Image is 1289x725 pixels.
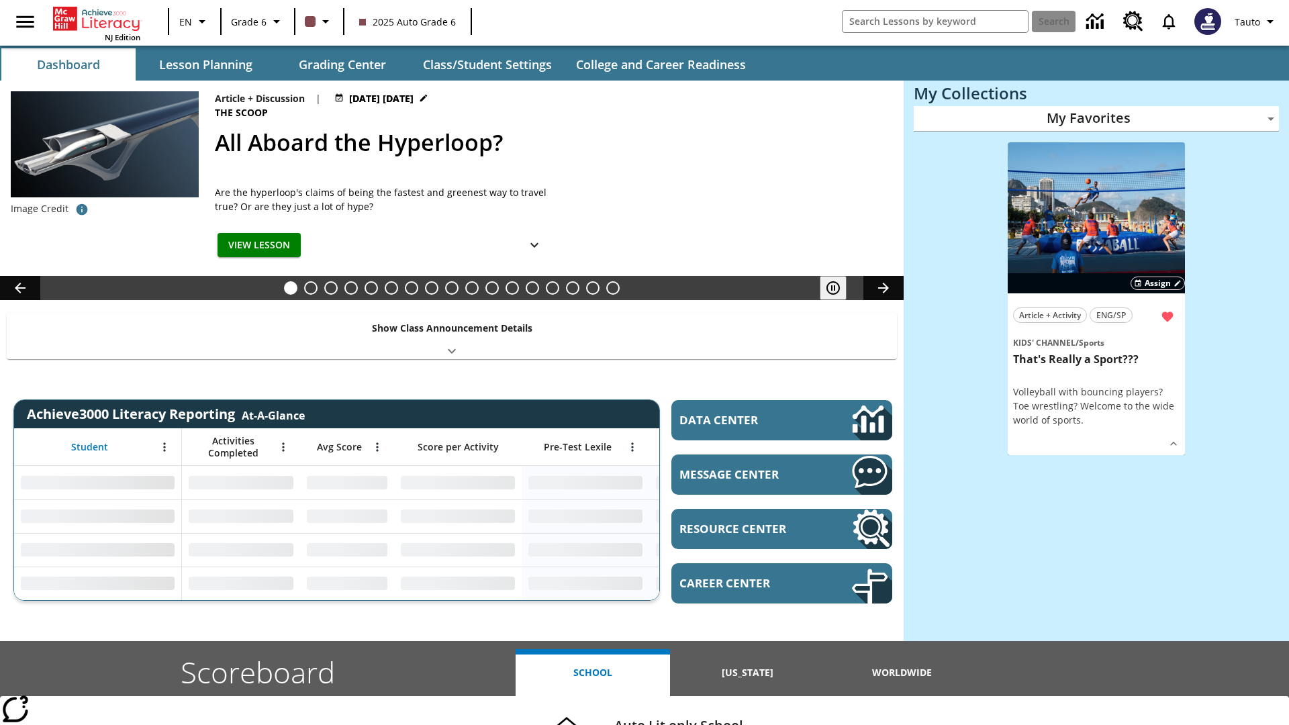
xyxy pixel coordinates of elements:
[300,499,394,533] div: No Data,
[914,106,1279,132] div: My Favorites
[138,48,273,81] button: Lesson Planning
[173,9,216,34] button: Language: EN, Select a language
[671,509,892,549] a: Resource Center, Will open in new tab
[521,233,548,258] button: Show Details
[218,233,301,258] button: View Lesson
[365,281,378,295] button: Slide 5 The Last Homesteaders
[273,437,293,457] button: Open Menu
[425,281,438,295] button: Slide 8 Fashion Forward in Ancient Rome
[405,281,418,295] button: Slide 7 Attack of the Terrifying Tomatoes
[1194,8,1221,35] img: Avatar
[344,281,358,295] button: Slide 4 Cars of the Future?
[332,91,431,105] button: Jul 21 - Jun 30 Choose Dates
[284,281,297,295] button: Slide 1 All Aboard the Hyperloop?
[182,533,300,567] div: No Data,
[1013,335,1180,350] span: Topic: Kids' Channel/Sports
[1096,308,1126,322] span: ENG/SP
[275,48,410,81] button: Grading Center
[465,281,479,295] button: Slide 10 Mixed Practice: Citing Evidence
[649,499,777,533] div: No Data,
[670,649,824,696] button: [US_STATE]
[324,281,338,295] button: Slide 3 Dirty Jobs Kids Had To Do
[1078,3,1115,40] a: Data Center
[304,281,318,295] button: Slide 2 Do You Want Fries With That?
[349,91,414,105] span: [DATE] [DATE]
[679,521,812,536] span: Resource Center
[5,2,45,42] button: Open side menu
[1131,277,1185,290] button: Assign Choose Dates
[372,321,532,335] p: Show Class Announcement Details
[825,649,980,696] button: Worldwide
[820,276,847,300] button: Pause
[679,467,812,482] span: Message Center
[1163,434,1184,454] button: Show Details
[1115,3,1151,40] a: Resource Center, Will open in new tab
[27,405,305,423] span: Achieve3000 Literacy Reporting
[189,435,277,459] span: Activities Completed
[516,649,670,696] button: School
[367,437,387,457] button: Open Menu
[316,91,321,105] span: |
[565,48,757,81] button: College and Career Readiness
[679,575,812,591] span: Career Center
[300,567,394,600] div: No Data,
[105,32,140,42] span: NJ Edition
[526,281,539,295] button: Slide 13 Cooking Up Native Traditions
[1151,4,1186,39] a: Notifications
[506,281,519,295] button: Slide 12 Career Lesson
[1013,307,1087,323] button: Article + Activity
[1013,337,1076,348] span: Kids' Channel
[71,441,108,453] span: Student
[11,202,68,215] p: Image Credit
[1013,352,1180,367] h3: That's Really a Sport???
[182,567,300,600] div: No Data,
[546,281,559,295] button: Slide 14 Hooray for Constitution Day!
[586,281,600,295] button: Slide 16 Point of View
[215,91,305,105] p: Article + Discussion
[649,533,777,567] div: No Data,
[820,276,860,300] div: Pause
[863,276,904,300] button: Lesson carousel, Next
[53,5,140,32] a: Home
[7,313,897,359] div: Show Class Announcement Details
[1013,385,1180,427] div: Volleyball with bouncing players? Toe wrestling? Welcome to the wide world of sports.
[544,441,612,453] span: Pre-Test Lexile
[1076,337,1079,348] span: /
[1079,337,1104,348] span: Sports
[226,9,290,34] button: Grade: Grade 6, Select a grade
[679,412,806,428] span: Data Center
[215,185,551,213] div: Are the hyperloop's claims of being the fastest and greenest way to travel true? Or are they just...
[606,281,620,295] button: Slide 17 The Constitution's Balancing Act
[485,281,499,295] button: Slide 11 Pre-release lesson
[11,91,199,197] img: Artist rendering of Hyperloop TT vehicle entering a tunnel
[215,126,888,160] h2: All Aboard the Hyperloop?
[649,567,777,600] div: No Data,
[299,9,339,34] button: Class color is dark brown. Change class color
[622,437,642,457] button: Open Menu
[182,466,300,499] div: No Data,
[671,400,892,440] a: Data Center
[1229,9,1284,34] button: Profile/Settings
[843,11,1028,32] input: search field
[179,15,192,29] span: EN
[154,437,175,457] button: Open Menu
[182,499,300,533] div: No Data,
[1,48,136,81] button: Dashboard
[242,405,305,423] div: At-A-Glance
[1090,307,1133,323] button: ENG/SP
[53,4,140,42] div: Home
[1145,277,1171,289] span: Assign
[418,441,499,453] span: Score per Activity
[385,281,398,295] button: Slide 6 Solar Power to the People
[1235,15,1260,29] span: Tauto
[300,466,394,499] div: No Data,
[300,533,394,567] div: No Data,
[231,15,267,29] span: Grade 6
[1155,305,1180,329] button: Remove from Favorites
[649,466,777,499] div: No Data,
[1019,308,1081,322] span: Article + Activity
[359,15,456,29] span: 2025 Auto Grade 6
[914,84,1279,103] h3: My Collections
[671,563,892,603] a: Career Center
